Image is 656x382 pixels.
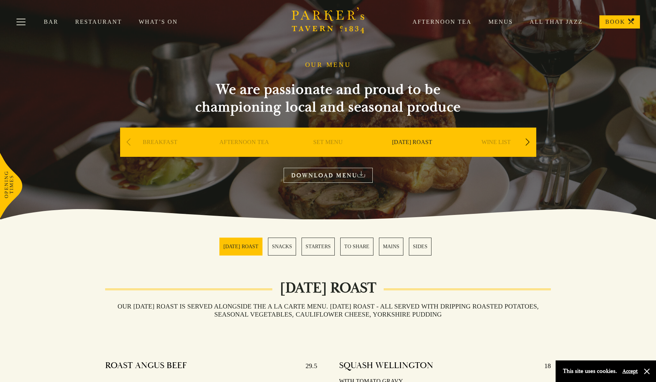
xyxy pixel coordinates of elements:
[272,279,384,297] h2: [DATE] ROAST
[219,238,262,256] a: 1 / 6
[302,238,335,256] a: 3 / 6
[105,302,550,318] h3: Our [DATE] roast is served alongside the A La Carte menu. [DATE] ROAST - All served with dripping...
[622,368,638,375] button: Accept
[298,360,317,372] p: 29.5
[563,366,617,377] p: This site uses cookies.
[143,139,177,168] a: BREAKFAST
[204,128,284,179] div: 2 / 9
[288,128,368,179] div: 3 / 9
[124,134,134,150] div: Previous slide
[643,368,651,375] button: Close and accept
[482,139,511,168] a: WINE LIST
[284,168,373,183] a: DOWNLOAD MENU
[379,238,403,256] a: 5 / 6
[340,238,373,256] a: 4 / 6
[182,81,474,116] h2: We are passionate and proud to be championing local and seasonal produce
[523,134,533,150] div: Next slide
[392,139,432,168] a: [DATE] ROAST
[105,360,187,372] h4: ROAST ANGUS BEEF
[305,61,351,69] h1: OUR MENU
[339,360,433,372] h4: SQUASH WELLINGTON
[219,139,269,168] a: AFTERNOON TEA
[409,238,431,256] a: 6 / 6
[372,128,452,179] div: 4 / 9
[268,238,296,256] a: 2 / 6
[456,128,536,179] div: 5 / 9
[537,360,551,372] p: 18
[313,139,343,168] a: SET MENU
[120,128,200,179] div: 1 / 9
